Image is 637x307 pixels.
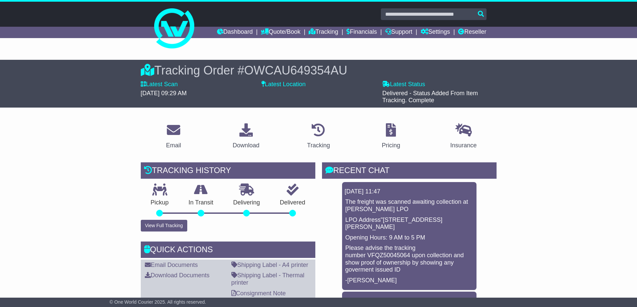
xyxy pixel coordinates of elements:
[231,262,308,268] a: Shipping Label - A4 printer
[345,216,473,231] p: LPO Address"[STREET_ADDRESS][PERSON_NAME]
[303,121,334,152] a: Tracking
[322,162,497,180] div: RECENT CHAT
[141,220,187,232] button: View Full Tracking
[382,81,425,88] label: Latest Status
[244,63,347,77] span: OWCAU649354AU
[231,290,286,297] a: Consignment Note
[382,90,478,104] span: Delivered - Status Added From Item Tracking. Complete
[458,27,486,38] a: Reseller
[228,121,264,152] a: Download
[141,81,178,88] label: Latest Scan
[385,27,412,38] a: Support
[421,27,450,38] a: Settings
[233,141,259,150] div: Download
[141,90,187,97] span: [DATE] 09:29 AM
[345,188,474,195] div: [DATE] 11:47
[261,81,306,88] label: Latest Location
[382,141,400,150] div: Pricing
[307,141,330,150] div: Tracking
[145,262,198,268] a: Email Documents
[141,242,315,260] div: Quick Actions
[141,199,179,206] p: Pickup
[345,277,473,284] p: -[PERSON_NAME]
[345,245,473,273] p: Please advise the tracking number VFQZ50045064 upon collection and show proof of ownership by sho...
[179,199,223,206] p: In Transit
[217,27,253,38] a: Dashboard
[450,141,477,150] div: Insurance
[141,63,497,78] div: Tracking Order #
[346,27,377,38] a: Financials
[378,121,405,152] a: Pricing
[270,199,315,206] p: Delivered
[231,272,305,286] a: Shipping Label - Thermal printer
[345,234,473,242] p: Opening Hours: 9 AM to 5 PM
[261,27,300,38] a: Quote/Book
[223,199,270,206] p: Delivering
[145,272,210,279] a: Download Documents
[110,299,206,305] span: © One World Courier 2025. All rights reserved.
[446,121,481,152] a: Insurance
[309,27,338,38] a: Tracking
[345,198,473,213] p: The freight was scanned awaiting collection at [PERSON_NAME] LPO
[166,141,181,150] div: Email
[162,121,185,152] a: Email
[141,162,315,180] div: Tracking history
